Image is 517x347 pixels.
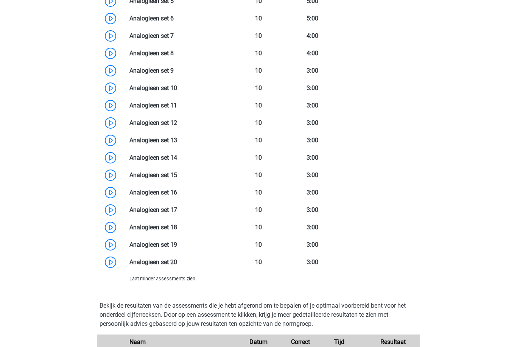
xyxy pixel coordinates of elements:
[232,338,285,347] div: Datum
[124,101,232,110] div: Analogieen set 11
[124,118,232,128] div: Analogieen set 12
[124,223,232,232] div: Analogieen set 18
[366,338,420,347] div: Resultaat
[129,276,195,282] span: Laat minder assessments zien
[285,338,312,347] div: Correct
[124,84,232,93] div: Analogieen set 10
[124,49,232,58] div: Analogieen set 8
[124,31,232,40] div: Analogieen set 7
[312,338,366,347] div: Tijd
[124,14,232,23] div: Analogieen set 6
[124,153,232,162] div: Analogieen set 14
[124,66,232,75] div: Analogieen set 9
[124,188,232,197] div: Analogieen set 16
[124,171,232,180] div: Analogieen set 15
[124,205,232,215] div: Analogieen set 17
[124,338,232,347] div: Naam
[124,136,232,145] div: Analogieen set 13
[100,301,417,328] p: Bekijk de resultaten van de assessments die je hebt afgerond om te bepalen of je optimaal voorber...
[124,240,232,249] div: Analogieen set 19
[124,258,232,267] div: Analogieen set 20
